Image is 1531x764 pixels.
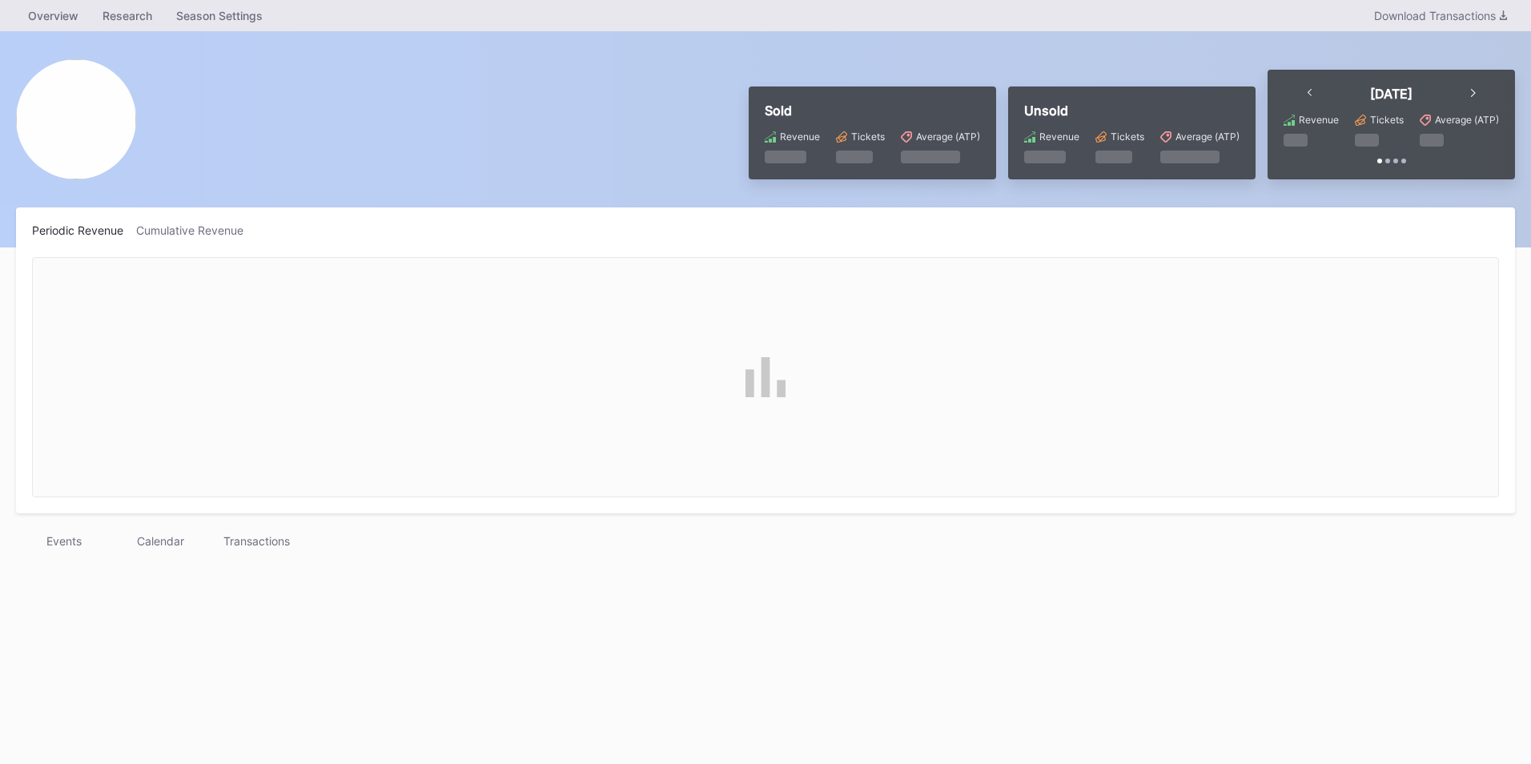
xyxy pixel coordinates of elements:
[765,103,980,119] div: Sold
[1299,114,1339,126] div: Revenue
[1370,114,1404,126] div: Tickets
[1024,103,1240,119] div: Unsold
[780,131,820,143] div: Revenue
[916,131,980,143] div: Average (ATP)
[1366,5,1515,26] button: Download Transactions
[32,223,136,237] div: Periodic Revenue
[1039,131,1079,143] div: Revenue
[1435,114,1499,126] div: Average (ATP)
[1175,131,1240,143] div: Average (ATP)
[16,529,112,553] div: Events
[1370,86,1412,102] div: [DATE]
[1374,9,1507,22] div: Download Transactions
[16,4,90,27] a: Overview
[851,131,885,143] div: Tickets
[208,529,304,553] div: Transactions
[1111,131,1144,143] div: Tickets
[164,4,275,27] a: Season Settings
[90,4,164,27] a: Research
[112,529,208,553] div: Calendar
[136,223,256,237] div: Cumulative Revenue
